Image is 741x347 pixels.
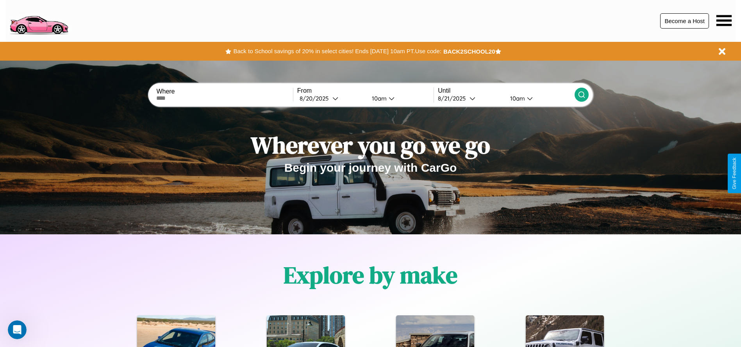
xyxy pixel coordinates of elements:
[284,259,457,291] h1: Explore by make
[300,95,332,102] div: 8 / 20 / 2025
[506,95,527,102] div: 10am
[504,94,575,102] button: 10am
[231,46,443,57] button: Back to School savings of 20% in select cities! Ends [DATE] 10am PT.Use code:
[443,48,495,55] b: BACK2SCHOOL20
[660,13,709,29] button: Become a Host
[438,87,574,94] label: Until
[732,158,737,189] div: Give Feedback
[156,88,293,95] label: Where
[297,94,366,102] button: 8/20/2025
[438,95,470,102] div: 8 / 21 / 2025
[6,4,71,36] img: logo
[366,94,434,102] button: 10am
[297,87,434,94] label: From
[368,95,389,102] div: 10am
[8,320,27,339] iframe: Intercom live chat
